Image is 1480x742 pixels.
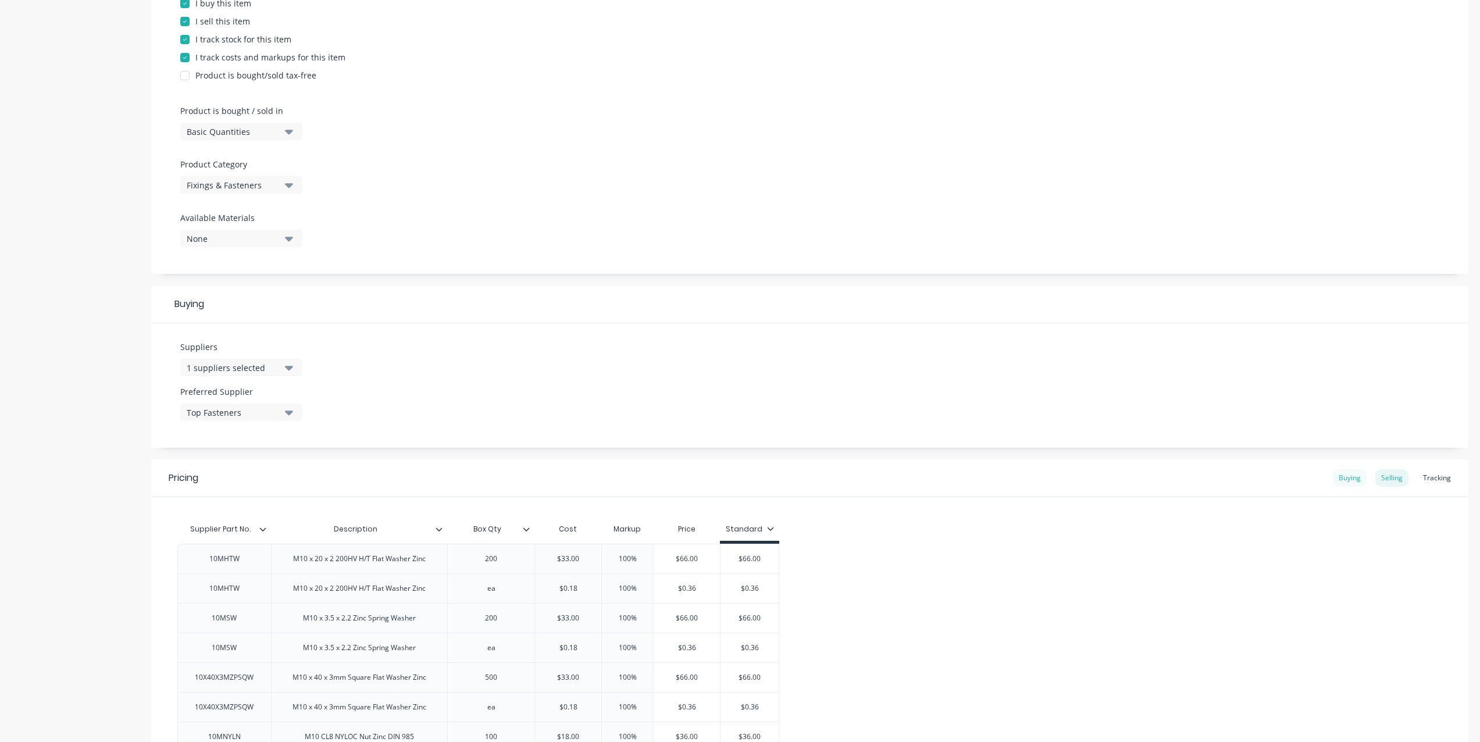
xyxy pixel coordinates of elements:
[447,515,527,544] div: Box Qty
[180,123,302,140] button: Basic Quantities
[535,574,601,603] div: $0.18
[462,700,520,715] div: ea
[180,359,302,376] button: 1 suppliers selected
[462,670,520,685] div: 500
[177,603,779,633] div: 10MSWM10 x 3.5 x 2.2 Zinc Spring Washer200$33.00100%$66.00$66.00
[447,518,534,541] div: Box Qty
[187,233,280,245] div: None
[284,551,435,566] div: M10 x 20 x 2 200HV H/T Flat Washer Zinc
[195,33,291,45] div: I track stock for this item
[186,670,263,685] div: 10X40X3MZPSQW
[721,633,779,662] div: $0.36
[654,544,720,573] div: $66.00
[187,406,280,419] div: Top Fasteners
[654,604,720,633] div: $66.00
[598,663,657,692] div: 100%
[598,693,657,722] div: 100%
[654,574,720,603] div: $0.36
[598,544,657,573] div: 100%
[195,15,250,27] div: I sell this item
[180,158,297,170] label: Product Category
[294,611,425,626] div: M10 x 3.5 x 2.2 Zinc Spring Washer
[462,581,520,596] div: ea
[535,693,601,722] div: $0.18
[180,404,302,421] button: Top Fasteners
[195,611,254,626] div: 10MSW
[187,126,280,138] div: Basic Quantities
[186,700,263,715] div: 10X40X3MZPSQW
[169,471,198,485] div: Pricing
[271,518,448,541] div: Description
[177,692,779,722] div: 10X40X3MZPSQWM10 x 40 x 3mm Square Flat Washer Zincea$0.18100%$0.36$0.36
[283,670,436,685] div: M10 x 40 x 3mm Square Flat Washer Zinc
[177,633,779,662] div: 10MSWM10 x 3.5 x 2.2 Zinc Spring Washerea$0.18100%$0.36$0.36
[601,518,653,541] div: Markup
[462,640,520,655] div: ea
[180,212,302,224] label: Available Materials
[462,551,520,566] div: 200
[284,581,435,596] div: M10 x 20 x 2 200HV H/T Flat Washer Zinc
[721,544,779,573] div: $66.00
[654,693,720,722] div: $0.36
[534,518,601,541] div: Cost
[177,515,264,544] div: Supplier Part No.
[180,105,297,117] label: Product is bought / sold in
[726,524,774,534] div: Standard
[195,69,316,81] div: Product is bought/sold tax-free
[187,179,280,191] div: Fixings & Fasteners
[535,604,601,633] div: $33.00
[535,633,601,662] div: $0.18
[1375,469,1408,487] div: Selling
[654,663,720,692] div: $66.00
[177,518,271,541] div: Supplier Part No.
[177,662,779,692] div: 10X40X3MZPSQWM10 x 40 x 3mm Square Flat Washer Zinc500$33.00100%$66.00$66.00
[177,544,779,573] div: 10MHTWM10 x 20 x 2 200HV H/T Flat Washer Zinc200$33.00100%$66.00$66.00
[195,51,345,63] div: I track costs and markups for this item
[535,544,601,573] div: $33.00
[177,573,779,603] div: 10MHTWM10 x 20 x 2 200HV H/T Flat Washer Zincea$0.18100%$0.36$0.36
[721,663,779,692] div: $66.00
[654,633,720,662] div: $0.36
[283,700,436,715] div: M10 x 40 x 3mm Square Flat Washer Zinc
[721,574,779,603] div: $0.36
[180,176,302,194] button: Fixings & Fasteners
[598,604,657,633] div: 100%
[653,518,720,541] div: Price
[462,611,520,626] div: 200
[180,341,302,353] label: Suppliers
[721,604,779,633] div: $66.00
[1417,469,1457,487] div: Tracking
[195,551,254,566] div: 10MHTW
[535,663,601,692] div: $33.00
[195,581,254,596] div: 10MHTW
[180,230,302,247] button: None
[598,633,657,662] div: 100%
[294,640,425,655] div: M10 x 3.5 x 2.2 Zinc Spring Washer
[187,362,280,374] div: 1 suppliers selected
[151,286,1468,323] div: Buying
[180,386,302,398] label: Preferred Supplier
[598,574,657,603] div: 100%
[1333,469,1367,487] div: Buying
[195,640,254,655] div: 10MSW
[271,515,441,544] div: Description
[721,693,779,722] div: $0.36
